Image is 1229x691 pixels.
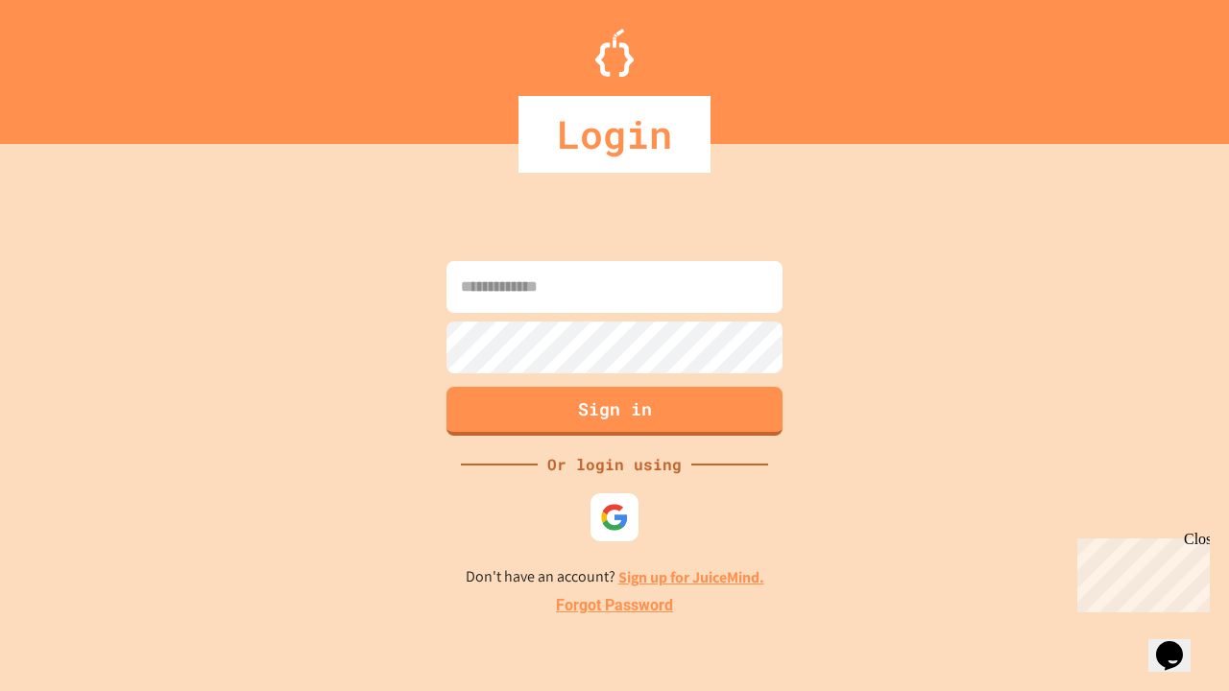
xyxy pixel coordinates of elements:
p: Don't have an account? [466,565,764,589]
div: Login [518,96,711,173]
div: Chat with us now!Close [8,8,133,122]
button: Sign in [446,387,783,436]
img: Logo.svg [595,29,634,77]
div: Or login using [538,453,691,476]
iframe: chat widget [1148,614,1210,672]
a: Forgot Password [556,594,673,617]
img: google-icon.svg [600,503,629,532]
iframe: chat widget [1070,531,1210,612]
a: Sign up for JuiceMind. [618,567,764,587]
